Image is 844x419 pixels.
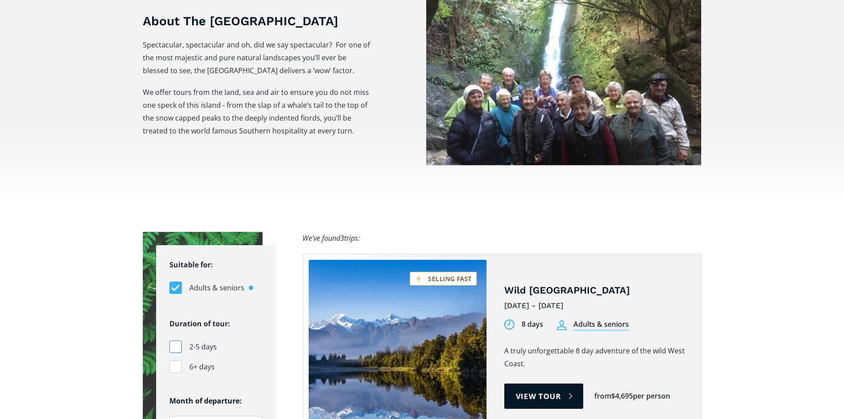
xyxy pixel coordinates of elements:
h3: About The [GEOGRAPHIC_DATA] [143,12,370,30]
div: 8 [522,319,526,329]
div: Adults & seniors [573,319,629,331]
h4: Wild [GEOGRAPHIC_DATA] [504,284,687,297]
p: We offer tours from the land, sea and air to ensure you do not miss one speck of this island - fr... [143,86,370,137]
div: [DATE] - [DATE] [504,299,687,313]
span: 6+ days [189,361,215,373]
span: Adults & seniors [189,282,244,294]
div: per person [633,391,670,401]
legend: Suitable for: [169,258,213,271]
span: 3 [340,233,344,243]
legend: Duration of tour: [169,317,230,330]
div: days [527,319,543,329]
p: Spectacular, spectacular and oh, did we say spectacular? For one of the most majestic and pure na... [143,39,370,77]
div: We’ve found trips: [302,232,360,245]
span: 2-5 days [189,341,217,353]
a: View tour [504,384,584,409]
h6: Month of departure: [169,396,263,406]
p: A truly unforgettable 8 day adventure of the wild West Coast. [504,345,687,370]
div: from [594,391,611,401]
div: $4,695 [611,391,633,401]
